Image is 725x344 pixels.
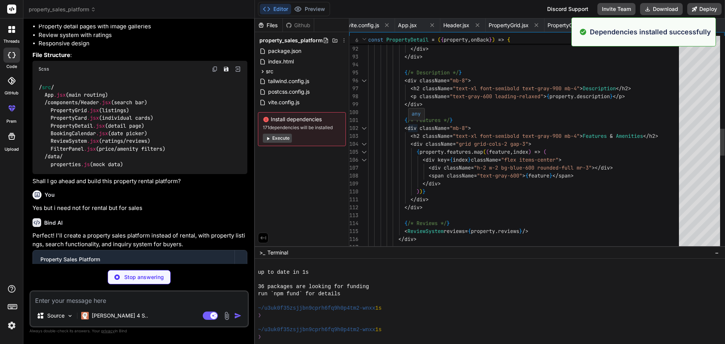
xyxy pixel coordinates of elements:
span: .jsx [93,122,105,129]
span: any [412,110,421,117]
div: 116 [349,235,358,243]
span: property [471,228,495,234]
div: Click to collapse the range. [359,156,369,164]
span: < [410,93,413,100]
p: : [32,51,247,60]
button: Save file [221,64,231,74]
span: </ [410,45,416,52]
span: /> [522,228,528,234]
span: div className [432,164,471,171]
span: div [404,236,413,242]
span: < [423,156,426,163]
span: > [655,133,658,139]
span: { [525,172,528,179]
span: > [420,101,423,108]
span: > [528,140,531,147]
span: 6 [349,36,358,44]
span: = [474,172,477,179]
button: − [713,247,720,259]
span: ) [528,148,531,155]
span: = [447,156,450,163]
span: "text-gray-600 leading-relaxed" [450,93,543,100]
span: ) [416,188,420,195]
span: features [447,148,471,155]
div: Click to collapse the range. [359,140,369,148]
span: className [471,156,498,163]
span: < [410,140,413,147]
span: => [534,148,540,155]
span: feature [528,172,549,179]
span: < [410,85,413,92]
p: Always double-check its answers. Your in Bind [29,327,249,335]
div: 97 [349,85,358,93]
strong: File Structure [32,51,70,59]
span: p [619,93,622,100]
button: Property Sales PlatformClick to open Workbench [33,250,234,275]
span: property [549,93,574,100]
span: .jsx [87,138,99,145]
span: . [444,148,447,155]
span: > [628,85,631,92]
span: ~/u3uk0f35zsjjbn9cprh6fq9h0p4tm2-wnxx [258,326,375,333]
span: { [416,148,420,155]
span: . [495,228,498,234]
div: 95 [349,69,358,77]
span: { [468,228,471,234]
div: 112 [349,204,358,211]
span: map [474,148,483,155]
span: "text-xl font-semibold text-gray-900 mb-4" [453,85,580,92]
span: > [543,93,546,100]
span: .jsx [84,145,96,152]
span: "h-2 w-2 bg-blue-600 rounded-full mr-3" [474,164,592,171]
span: > [426,45,429,52]
span: Header.jsx [443,22,469,29]
span: > [438,180,441,187]
span: div [416,45,426,52]
button: Editor [260,4,291,14]
span: < [404,77,407,84]
span: .jsx [87,115,99,122]
div: Click to collapse the range. [359,77,369,85]
div: 103 [349,132,358,140]
span: < [404,125,407,131]
span: "flex items-center" [501,156,558,163]
span: </ [616,85,622,92]
li: Responsive design [39,39,247,48]
span: ~/u3uk0f35zsjjbn9cprh6fq9h0p4tm2-wnxx [258,305,375,312]
span: { [507,36,510,43]
span: .jsx [87,107,99,114]
span: div className [407,77,447,84]
div: 105 [349,148,358,156]
span: Install dependencies [263,116,341,123]
span: property_sales_platform [259,37,323,44]
p: Stop answering [124,273,164,281]
span: </ [643,133,649,139]
div: 109 [349,180,358,188]
div: 115 [349,227,358,235]
span: run `npm fund` for details [258,290,340,298]
div: 92 [349,45,358,53]
span: div [410,204,420,211]
span: . [471,148,474,155]
span: tailwind.config.js [267,77,310,86]
span: "grid grid-cols-2 gap-3" [456,140,528,147]
span: } [423,188,426,195]
span: index [513,148,528,155]
button: Invite Team [597,3,636,15]
span: ( [543,148,546,155]
span: { [450,156,453,163]
span: { [441,36,444,43]
span: > [420,53,423,60]
p: Yes but i need not for rental but for sales [32,204,247,213]
code: / / App (main routing) /components/ (search bar) PropertyGrid (listings) PropertyCard (individual... [39,83,165,168]
span: { [404,69,407,76]
span: /* Description */ [407,69,459,76]
div: Files [255,22,282,29]
span: , [468,36,471,43]
span: > [571,172,574,179]
span: = [471,164,474,171]
span: = [450,133,453,139]
span: "text-xl font-semibold text-gray-900 mb-4" [453,133,580,139]
div: 99 [349,100,358,108]
span: reviews [444,228,465,234]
